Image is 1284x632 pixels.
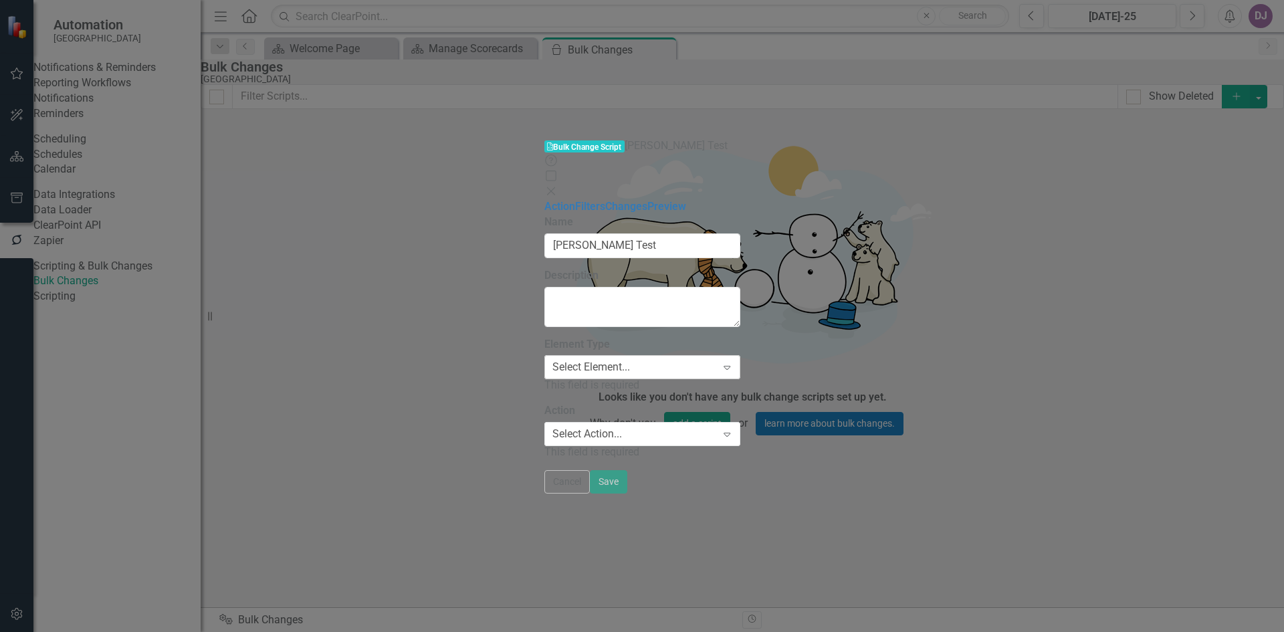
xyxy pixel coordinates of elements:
[605,200,647,213] a: Changes
[544,445,740,460] div: This field is required
[544,140,625,153] span: Bulk Change Script
[552,427,622,442] div: Select Action...
[575,200,605,213] a: Filters
[647,200,686,213] a: Preview
[544,337,610,352] label: Element Type
[544,403,575,419] label: Action
[625,139,728,152] span: [PERSON_NAME] Test
[552,360,630,375] div: Select Element...
[590,470,627,494] button: Save
[544,470,590,494] button: Cancel
[544,200,575,213] a: Action
[544,233,740,258] input: Name
[544,215,740,230] label: Name
[544,268,740,284] label: Description
[544,378,740,393] div: This field is required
